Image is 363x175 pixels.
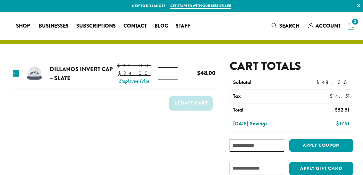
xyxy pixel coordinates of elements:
th: [DATE] Savings [230,117,304,131]
a: Get started with our best seller [170,3,231,9]
th: Total [230,104,304,117]
a: Search [268,21,305,31]
button: Apply coupon [289,139,353,152]
bdi: 48.00 [197,69,215,77]
span: $ [197,69,200,77]
input: Product quantity [158,67,178,79]
span: Employee Price [117,77,151,85]
a: Remove this item [13,70,19,77]
th: Subtotal [230,76,304,89]
span: 2 [351,17,359,26]
span: $ [118,70,123,77]
span: $ [330,93,335,99]
button: Update cart [169,96,213,111]
bdi: 32.00 [117,62,151,69]
span: $ [117,62,122,69]
bdi: 52.51 [335,106,350,113]
h2: Cart totals [230,59,353,73]
span: Shop [16,22,30,30]
bdi: 17.51 [336,120,350,127]
img: Dillanos Invert Cap - Slate [24,63,45,84]
th: Tax [230,90,317,103]
span: $ [316,79,322,86]
span: Staff [176,22,190,30]
a: Shop [12,21,35,31]
span: Blog [155,22,168,30]
span: Account [316,22,341,29]
span: Search [279,22,300,29]
bdi: 4.51 [330,93,350,99]
bdi: 24.00 [118,70,151,77]
span: Contact [123,22,147,30]
span: Subscriptions [76,22,116,30]
bdi: 48.00 [316,79,350,86]
a: Dillanos Invert Cap – Slate [50,65,113,82]
a: Staff [172,21,195,31]
span: Businesses [39,22,69,30]
span: $ [335,106,338,113]
span: $ [336,120,339,127]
